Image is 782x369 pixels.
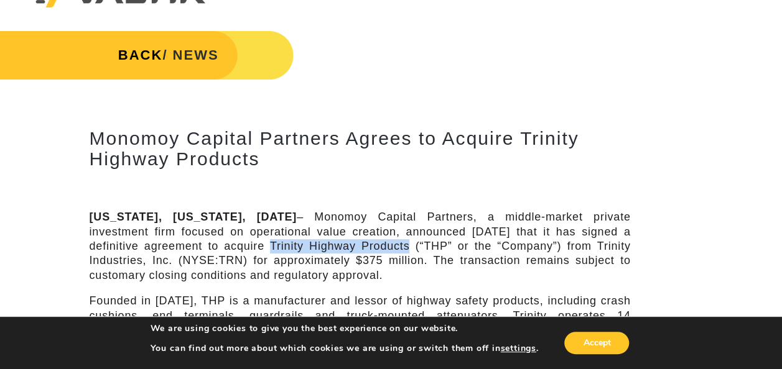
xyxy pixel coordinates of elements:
button: Accept [564,332,629,354]
strong: / NEWS [118,47,219,63]
p: You can find out more about which cookies we are using or switch them off in . [151,343,539,354]
h2: Monomoy Capital Partners Agrees to Acquire Trinity Highway Products [90,128,631,169]
p: We are using cookies to give you the best experience on our website. [151,323,539,334]
a: BACK [118,47,163,63]
button: settings [500,343,536,354]
p: – Monomoy Capital Partners, a middle-market private investment firm focused on operational value ... [90,210,631,283]
strong: [US_STATE], [US_STATE], [DATE] [90,211,297,223]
